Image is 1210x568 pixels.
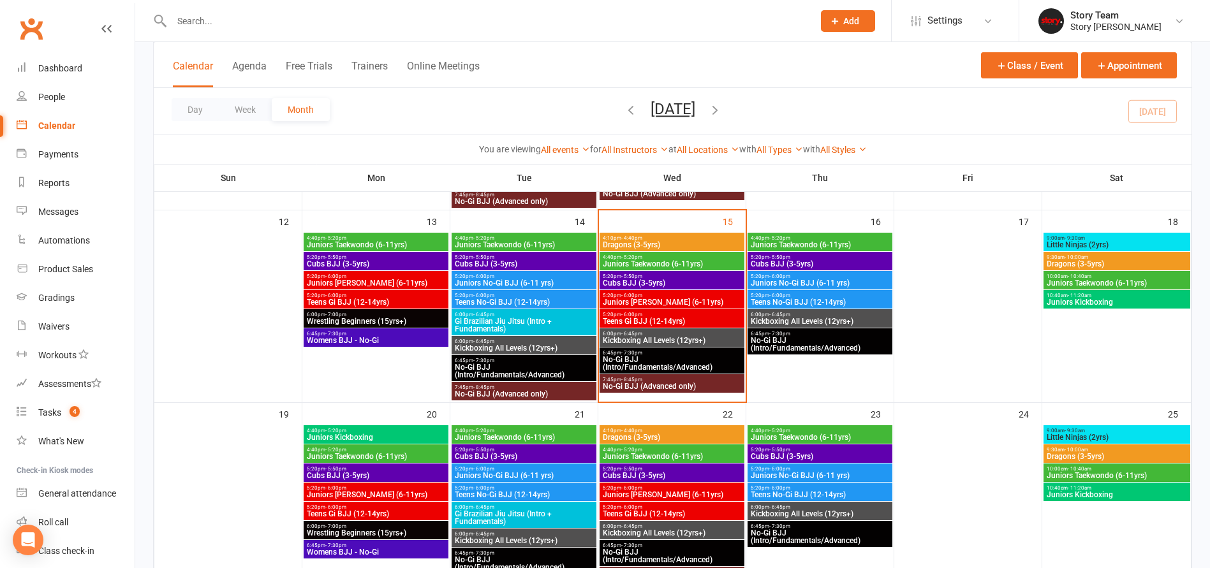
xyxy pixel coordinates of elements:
div: Workouts [38,350,77,360]
div: Open Intercom Messenger [13,525,43,555]
div: Payments [38,149,78,159]
span: 5:20pm [306,254,446,260]
div: 17 [1019,210,1042,231]
span: Teens Gi BJJ (12-14yrs) [602,317,742,325]
span: - 5:50pm [325,466,346,472]
span: Cubs BJJ (3-5yrs) [602,472,742,479]
span: 9:00am [1046,235,1188,241]
span: 5:20pm [602,466,742,472]
button: [DATE] [651,100,695,118]
span: 5:20pm [454,293,594,298]
span: - 5:20pm [769,235,790,241]
div: Story [PERSON_NAME] [1070,21,1162,33]
span: Dragons (3-5yrs) [602,241,742,249]
span: Teens Gi BJJ (12-14yrs) [602,510,742,518]
span: - 5:20pm [621,447,642,453]
span: 5:20pm [602,273,742,279]
input: Search... [168,12,804,30]
span: - 6:45pm [473,504,494,510]
a: Product Sales [17,255,135,284]
span: 5:20pm [454,273,594,279]
span: - 6:45pm [769,504,790,510]
span: - 11:20am [1068,293,1091,298]
span: Juniors Taekwondo (6-11yrs) [454,241,594,249]
span: - 5:20pm [325,428,346,433]
span: - 6:00pm [473,273,494,279]
div: 25 [1168,403,1191,424]
span: - 7:30pm [621,350,642,356]
span: 4:10pm [602,428,742,433]
span: 5:20pm [602,504,742,510]
span: 6:45pm [602,543,742,548]
span: - 6:45pm [473,339,494,344]
div: Roll call [38,517,68,527]
span: 5:20pm [750,254,890,260]
span: - 10:40am [1068,273,1091,279]
a: All Instructors [601,145,668,155]
a: Roll call [17,508,135,537]
span: Kickboxing All Levels (12yrs+) [750,317,890,325]
div: 19 [279,403,302,424]
span: - 10:00am [1065,254,1088,260]
span: 10:40am [1046,485,1188,491]
span: No-Gi BJJ (Intro/Fundamentals/Advanced) [602,356,742,371]
span: - 4:40pm [621,428,642,433]
span: 6:45pm [454,550,594,556]
span: 6:00pm [454,339,594,344]
span: - 7:30pm [473,358,494,363]
span: - 5:20pm [769,428,790,433]
span: - 5:50pm [325,254,346,260]
span: No-Gi BJJ (Advanced only) [454,390,594,398]
span: - 5:50pm [621,273,642,279]
span: 4:40pm [306,235,446,241]
span: Juniors Taekwondo (6-11yrs) [602,260,742,268]
a: Waivers [17,312,135,341]
a: Reports [17,169,135,198]
span: - 9:30am [1065,428,1085,433]
strong: You are viewing [479,144,541,154]
a: What's New [17,427,135,456]
span: - 5:50pm [769,447,790,453]
span: 9:30am [1046,254,1188,260]
div: Messages [38,207,78,217]
div: 13 [427,210,450,231]
span: Juniors Taekwondo (6-11yrs) [306,241,446,249]
span: 5:20pm [602,293,742,298]
span: No-Gi BJJ (Intro/Fundamentals/Advanced) [750,529,890,544]
div: 21 [575,403,598,424]
div: 18 [1168,210,1191,231]
span: No-Gi BJJ (Advanced only) [602,190,742,198]
a: All Locations [677,145,739,155]
span: Kickboxing All Levels (12yrs+) [454,344,594,352]
span: 6:00pm [306,312,446,317]
span: Settings [927,6,963,35]
span: Cubs BJJ (3-5yrs) [602,279,742,287]
div: 15 [723,210,746,231]
button: Add [821,10,875,32]
a: Tasks 4 [17,398,135,427]
span: Little Ninjas (2yrs) [1046,241,1188,249]
span: 5:20pm [602,312,742,317]
span: 5:20pm [454,485,594,491]
div: General attendance [38,488,116,499]
span: - 11:20am [1068,485,1091,491]
span: Juniors Taekwondo (6-11yrs) [306,453,446,460]
span: Cubs BJJ (3-5yrs) [306,260,446,268]
span: Kickboxing All Levels (12yrs+) [454,537,594,544]
span: 6:00pm [454,504,594,510]
span: Juniors Taekwondo (6-11yrs) [602,453,742,460]
a: All Types [756,145,803,155]
span: Juniors Kickboxing [1046,491,1188,499]
span: 7:45pm [602,377,742,382]
a: Gradings [17,284,135,312]
th: Sun [154,164,302,191]
span: 5:20pm [454,466,594,472]
span: 6:00pm [306,523,446,529]
span: 5:20pm [306,485,446,491]
a: Payments [17,140,135,169]
span: - 10:40am [1068,466,1091,472]
span: 7:45pm [454,384,594,390]
span: - 7:00pm [325,523,346,529]
div: Gradings [38,293,75,303]
span: 6:00pm [750,312,890,317]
